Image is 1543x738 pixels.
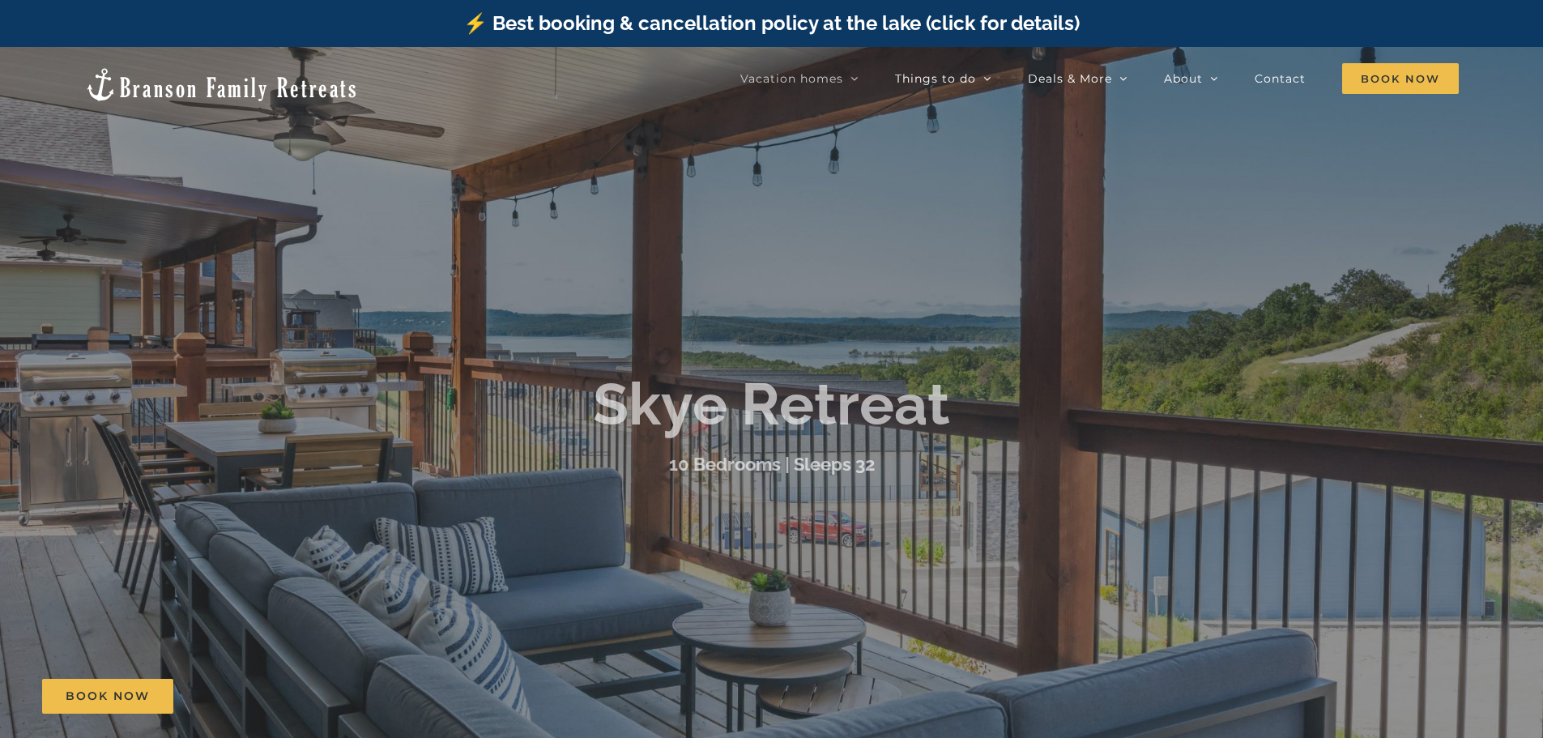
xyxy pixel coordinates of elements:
nav: Main Menu [740,62,1459,95]
a: About [1164,62,1218,95]
a: ⚡️ Best booking & cancellation policy at the lake (click for details) [463,11,1080,35]
a: Vacation homes [740,62,859,95]
span: Vacation homes [740,73,843,84]
span: Deals & More [1028,73,1112,84]
img: Branson Family Retreats Logo [84,66,359,103]
a: Deals & More [1028,62,1127,95]
span: Things to do [895,73,976,84]
span: Book Now [66,689,150,703]
b: Skye Retreat [593,369,950,438]
span: Contact [1255,73,1306,84]
h3: 10 Bedrooms | Sleeps 32 [669,454,875,475]
a: Contact [1255,62,1306,95]
a: Things to do [895,62,991,95]
span: About [1164,73,1203,84]
span: Book Now [1342,63,1459,94]
a: Book Now [42,679,173,714]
